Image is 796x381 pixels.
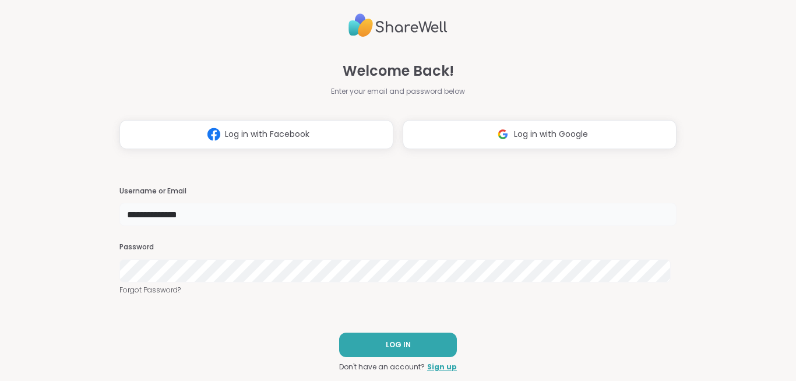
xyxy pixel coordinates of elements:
span: Log in with Google [514,128,588,140]
img: ShareWell Logomark [203,124,225,145]
button: Log in with Google [403,120,677,149]
a: Sign up [427,362,457,372]
h3: Username or Email [119,186,677,196]
a: Forgot Password? [119,285,677,295]
h3: Password [119,242,677,252]
span: Enter your email and password below [331,86,465,97]
span: LOG IN [386,340,411,350]
button: Log in with Facebook [119,120,393,149]
img: ShareWell Logo [348,9,448,42]
span: Log in with Facebook [225,128,309,140]
span: Don't have an account? [339,362,425,372]
img: ShareWell Logomark [492,124,514,145]
span: Welcome Back! [343,61,454,82]
button: LOG IN [339,333,457,357]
